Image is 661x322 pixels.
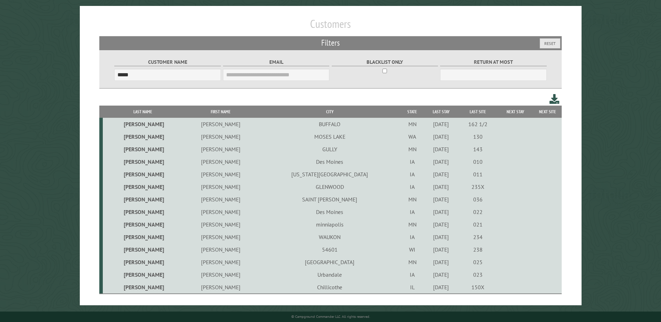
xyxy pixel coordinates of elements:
div: [DATE] [425,284,458,291]
td: IL [401,281,424,294]
td: 130 [459,130,497,143]
div: [DATE] [425,221,458,228]
h2: Filters [99,36,561,49]
td: BUFFALO [258,118,401,130]
td: Urbandale [258,268,401,281]
td: [PERSON_NAME] [183,168,259,181]
td: [PERSON_NAME] [183,256,259,268]
td: 010 [459,155,497,168]
div: [DATE] [425,196,458,203]
td: Chillicothe [258,281,401,294]
label: Email [223,58,329,66]
td: minniapolis [258,218,401,231]
td: MN [401,193,424,206]
td: IA [401,155,424,168]
a: Download this customer list (.csv) [549,93,560,106]
th: Next Site [534,106,562,118]
td: IA [401,168,424,181]
td: [PERSON_NAME] [103,143,183,155]
td: [PERSON_NAME] [103,218,183,231]
td: GLENWOOD [258,181,401,193]
td: [PERSON_NAME] [103,155,183,168]
td: 150X [459,281,497,294]
td: MOSES LAKE [258,130,401,143]
td: MN [401,218,424,231]
td: MN [401,143,424,155]
td: WI [401,243,424,256]
td: IA [401,181,424,193]
div: [DATE] [425,233,458,240]
td: [PERSON_NAME] [103,193,183,206]
h1: Customers [99,17,561,36]
th: Last Name [103,106,183,118]
td: IA [401,206,424,218]
td: [PERSON_NAME] [183,181,259,193]
label: Return at most [440,58,546,66]
div: [DATE] [425,246,458,253]
td: [PERSON_NAME] [103,130,183,143]
td: 234 [459,231,497,243]
div: [DATE] [425,208,458,215]
td: [PERSON_NAME] [103,118,183,130]
label: Customer Name [114,58,221,66]
div: [DATE] [425,271,458,278]
small: © Campground Commander LLC. All rights reserved. [291,314,370,319]
td: WAUKON [258,231,401,243]
td: IA [401,231,424,243]
div: [DATE] [425,183,458,190]
td: Des Moines [258,155,401,168]
td: [PERSON_NAME] [183,155,259,168]
td: [PERSON_NAME] [103,231,183,243]
td: [PERSON_NAME] [183,281,259,294]
th: Last Stay [424,106,459,118]
td: MN [401,118,424,130]
td: 54601 [258,243,401,256]
div: [DATE] [425,171,458,178]
td: 025 [459,256,497,268]
td: [PERSON_NAME] [183,130,259,143]
div: [DATE] [425,121,458,128]
td: [PERSON_NAME] [103,206,183,218]
td: 021 [459,218,497,231]
td: [PERSON_NAME] [103,281,183,294]
td: [GEOGRAPHIC_DATA] [258,256,401,268]
td: [PERSON_NAME] [103,168,183,181]
td: [PERSON_NAME] [183,206,259,218]
td: SAINT [PERSON_NAME] [258,193,401,206]
label: Blacklist only [332,58,438,66]
td: Des Moines [258,206,401,218]
td: [PERSON_NAME] [183,268,259,281]
td: [US_STATE][GEOGRAPHIC_DATA] [258,168,401,181]
td: [PERSON_NAME] [103,268,183,281]
td: WA [401,130,424,143]
td: MN [401,256,424,268]
td: 235X [459,181,497,193]
th: First Name [183,106,259,118]
div: [DATE] [425,133,458,140]
td: [PERSON_NAME] [103,181,183,193]
th: City [258,106,401,118]
td: [PERSON_NAME] [183,118,259,130]
div: [DATE] [425,158,458,165]
td: 162 1/2 [459,118,497,130]
td: 022 [459,206,497,218]
td: 011 [459,168,497,181]
button: Reset [540,38,560,48]
td: [PERSON_NAME] [183,193,259,206]
td: 143 [459,143,497,155]
td: IA [401,268,424,281]
td: [PERSON_NAME] [183,243,259,256]
td: 238 [459,243,497,256]
div: [DATE] [425,146,458,153]
td: [PERSON_NAME] [183,143,259,155]
td: [PERSON_NAME] [183,231,259,243]
td: GULLY [258,143,401,155]
th: State [401,106,424,118]
td: 023 [459,268,497,281]
td: [PERSON_NAME] [183,218,259,231]
div: [DATE] [425,259,458,266]
th: Last Site [459,106,497,118]
td: [PERSON_NAME] [103,243,183,256]
td: [PERSON_NAME] [103,256,183,268]
th: Next Stay [497,106,533,118]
